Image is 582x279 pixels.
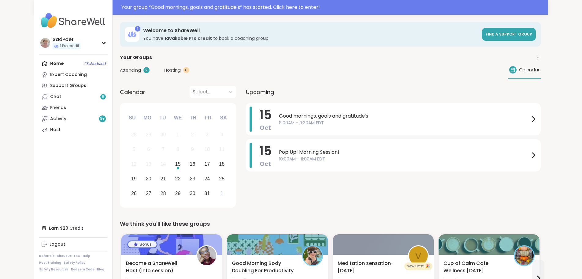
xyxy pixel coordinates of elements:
span: Meditation sensation-[DATE] [338,260,401,274]
div: 3 [206,130,209,139]
div: Choose Sunday, October 19th, 2025 [128,172,141,185]
div: Your group “ Good mornings, goals and gratitude's ” has started. Click here to enter! [121,4,544,11]
div: Not available Saturday, October 11th, 2025 [215,143,228,156]
div: Choose Wednesday, October 22nd, 2025 [171,172,184,185]
b: 1 available Pro credit [165,35,212,41]
div: Not available Monday, October 6th, 2025 [142,143,155,156]
div: Not available Friday, October 10th, 2025 [201,143,214,156]
span: v [415,249,421,263]
div: Choose Thursday, October 30th, 2025 [186,187,199,200]
div: 22 [175,175,181,183]
h3: You have to book a coaching group. [143,35,478,41]
div: Earn $20 Credit [39,223,107,234]
a: Expert Coaching [39,69,107,80]
div: Not available Wednesday, October 8th, 2025 [171,143,184,156]
span: Calendar [519,67,539,73]
div: Not available Friday, October 3rd, 2025 [201,128,214,141]
div: 2 [143,67,150,73]
a: Blog [97,267,104,272]
div: Not available Tuesday, October 14th, 2025 [157,158,170,171]
span: Upcoming [246,88,274,96]
a: FAQ [74,254,80,258]
a: Logout [39,239,107,250]
a: Friends [39,102,107,113]
div: Logout [50,241,65,247]
span: Become a ShareWell Host (info session) [126,260,190,274]
div: New Host! 🎉 [404,262,432,270]
div: Not available Monday, October 13th, 2025 [142,158,155,171]
span: Good mornings, goals and gratitude's [279,112,530,120]
div: Not available Sunday, September 28th, 2025 [128,128,141,141]
div: Choose Sunday, October 26th, 2025 [128,187,141,200]
div: Choose Monday, October 20th, 2025 [142,172,155,185]
img: Adrienne_QueenOfTheDawn [303,246,322,265]
div: Not available Monday, September 29th, 2025 [142,128,155,141]
a: Safety Resources [39,267,69,272]
div: Not available Sunday, October 5th, 2025 [128,143,141,156]
div: Not available Saturday, October 4th, 2025 [215,128,228,141]
div: 4 [221,130,223,139]
span: Find a support group [486,32,532,37]
span: 10:00AM - 11:00AM EDT [279,156,530,162]
a: Activity9+ [39,113,107,124]
div: 27 [146,189,151,198]
div: Choose Friday, October 24th, 2025 [201,172,214,185]
div: Choose Wednesday, October 29th, 2025 [171,187,184,200]
span: 5 [102,94,104,100]
h3: Welcome to ShareWell [143,27,478,34]
div: month 2025-10 [127,127,229,201]
a: Safety Policy [64,261,85,265]
div: 24 [204,175,210,183]
span: 9 + [100,116,105,122]
img: HeatherCM24 [515,246,534,265]
div: Bonus [128,241,157,247]
span: Oct [260,160,271,168]
div: Not available Sunday, October 12th, 2025 [128,158,141,171]
div: Choose Friday, October 31st, 2025 [201,187,214,200]
div: 30 [161,130,166,139]
div: Choose Tuesday, October 28th, 2025 [157,187,170,200]
div: 1 [176,130,179,139]
div: 1 [221,189,223,198]
div: SadPoet [53,36,80,43]
div: We think you'll like these groups [120,220,541,228]
span: Good Morning Body Doubling For Productivity [232,260,295,274]
a: Host [39,124,107,135]
div: 14 [161,160,166,168]
div: Choose Saturday, October 18th, 2025 [215,158,228,171]
div: Chat [50,94,61,100]
div: Expert Coaching [50,72,87,78]
span: 8:00AM - 9:30AM EDT [279,120,530,126]
div: Choose Wednesday, October 15th, 2025 [171,158,184,171]
div: 12 [131,160,137,168]
span: Attending [120,67,141,74]
div: Choose Monday, October 27th, 2025 [142,187,155,200]
div: 1 [135,26,140,32]
div: Not available Thursday, October 9th, 2025 [186,143,199,156]
div: 8 [176,145,179,153]
a: Help [83,254,90,258]
div: Host [50,127,61,133]
span: 15 [259,142,272,160]
div: 13 [146,160,151,168]
div: 10 [204,145,210,153]
div: 7 [162,145,165,153]
div: Choose Thursday, October 23rd, 2025 [186,172,199,185]
div: Sa [217,111,230,125]
div: 20 [146,175,151,183]
div: 11 [219,145,224,153]
span: Pop Up! Morning Session! [279,149,530,156]
div: We [171,111,184,125]
div: 28 [131,130,137,139]
div: Not available Wednesday, October 1st, 2025 [171,128,184,141]
div: Choose Thursday, October 16th, 2025 [186,158,199,171]
span: 15 [259,106,272,123]
span: 1 Pro credit [60,43,79,49]
div: 2 [191,130,194,139]
div: Not available Tuesday, October 7th, 2025 [157,143,170,156]
div: 16 [190,160,195,168]
div: 25 [219,175,224,183]
span: Calendar [120,88,145,96]
div: 29 [146,130,151,139]
a: Referrals [39,254,54,258]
